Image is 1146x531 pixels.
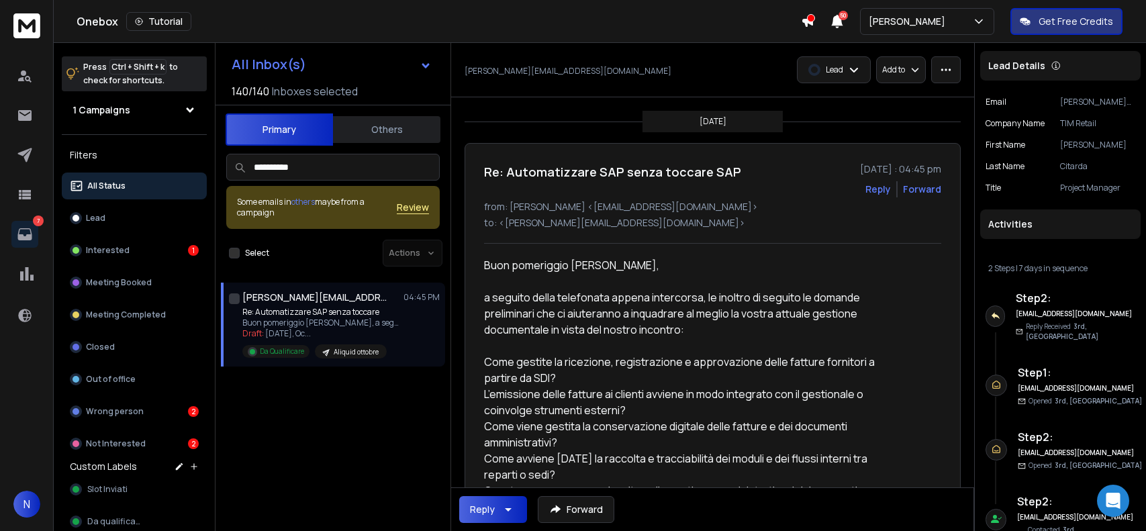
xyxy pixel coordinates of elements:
p: [DATE] : 04:45 pm [860,162,941,176]
span: 2 Steps [988,262,1014,274]
p: 04:45 PM [403,292,440,303]
p: [PERSON_NAME] [1060,140,1135,150]
li: Come viene gestita la conservazione digitale delle fatture e dei documenti amministrativi? [484,418,876,450]
p: Lead [86,213,105,224]
button: 1 Campaigns [62,97,207,124]
h6: [EMAIL_ADDRESS][DOMAIN_NAME] [1018,383,1135,393]
div: Activities [980,209,1141,239]
button: Review [397,201,429,214]
p: Reply Received [1026,322,1146,342]
p: All Status [87,181,126,191]
div: 2 [188,438,199,449]
p: Email [986,97,1006,107]
h6: Step 2 : [1017,493,1146,510]
button: Not Interested2 [62,430,207,457]
p: Add to [882,64,905,75]
li: L’emissione delle fatture ai clienti avviene in modo integrato con il gestionale o coinvolge stru... [484,386,876,418]
span: Da qualificare [87,516,144,527]
p: Project Manager [1060,183,1135,193]
p: Buon pomeriggio [PERSON_NAME], a seguito della [242,318,403,328]
button: N [13,491,40,518]
span: Slot Inviati [87,484,128,495]
p: Wrong person [86,406,144,417]
p: from: [PERSON_NAME] <[EMAIL_ADDRESS][DOMAIN_NAME]> [484,200,941,213]
div: Forward [903,183,941,196]
p: [PERSON_NAME][EMAIL_ADDRESS][DOMAIN_NAME] [465,66,671,77]
button: Meeting Completed [62,301,207,328]
button: Others [333,115,440,144]
p: title [986,183,1001,193]
p: Not Interested [86,438,146,449]
p: Last Name [986,161,1024,172]
h1: Re: Automatizzare SAP senza toccare SAP [484,162,741,181]
p: Closed [86,342,115,352]
p: Lead Details [988,59,1045,73]
p: Meeting Booked [86,277,152,288]
p: Citarda [1060,161,1135,172]
p: Out of office [86,374,136,385]
button: Interested1 [62,237,207,264]
span: Draft: [242,328,264,339]
label: Select [245,248,269,258]
p: 7 [33,215,44,226]
h6: Step 1 : [1018,365,1142,381]
h1: All Inbox(s) [232,58,306,71]
div: 2 [188,406,199,417]
button: All Inbox(s) [221,51,442,78]
button: Reply [865,183,891,196]
p: Aliquid ottobre [334,347,379,357]
span: others [291,196,315,207]
button: Reply [459,496,527,523]
div: Open Intercom Messenger [1097,485,1129,517]
div: | [988,263,1133,274]
p: First Name [986,140,1025,150]
h6: Step 2 : [1018,429,1142,445]
h3: Inboxes selected [272,83,358,99]
div: 1 [188,245,199,256]
button: Slot Inviati [62,476,207,503]
span: Ctrl + Shift + k [109,59,166,75]
p: Opened [1029,461,1142,471]
li: Quante persone sono coinvolte nella gestione amministrativa dei documenti (fatture, approvazioni,... [484,483,876,515]
span: 3rd, [GEOGRAPHIC_DATA] [1026,322,1098,341]
li: Come avviene [DATE] la raccolta e tracciabilità dei moduli e dei flussi interni tra reparti o sedi? [484,450,876,483]
h1: [PERSON_NAME][EMAIL_ADDRESS][DOMAIN_NAME] [242,291,390,304]
h6: [EMAIL_ADDRESS][DOMAIN_NAME] [1016,309,1133,319]
span: 3rd, [GEOGRAPHIC_DATA] [1055,461,1142,470]
span: 7 days in sequence [1019,262,1088,274]
p: Lead [826,64,843,75]
p: Re: Automatizzare SAP senza toccare [242,307,403,318]
button: Forward [538,496,614,523]
button: Tutorial [126,12,191,31]
span: [DATE], Oc ... [265,328,311,339]
div: Reply [470,503,495,516]
a: 7 [11,221,38,248]
h1: 1 Campaigns [73,103,130,117]
p: Interested [86,245,130,256]
h3: Filters [62,146,207,164]
h6: [EMAIL_ADDRESS][DOMAIN_NAME] [1018,448,1135,458]
button: Lead [62,205,207,232]
div: a seguito della telefonata appena intercorsa, le inoltro di seguito le domande preliminari che ci... [484,289,876,338]
button: Meeting Booked [62,269,207,296]
span: 140 / 140 [232,83,269,99]
span: 50 [839,11,848,20]
button: Get Free Credits [1010,8,1123,35]
button: Primary [226,113,333,146]
button: Closed [62,334,207,360]
button: All Status [62,173,207,199]
p: Press to check for shortcuts. [83,60,178,87]
h6: [EMAIL_ADDRESS][DOMAIN_NAME] [1017,512,1135,522]
span: 3rd, [GEOGRAPHIC_DATA] [1055,396,1142,405]
p: Get Free Credits [1039,15,1113,28]
div: Some emails in maybe from a campaign [237,197,397,218]
p: TIM Retail [1060,118,1135,129]
p: to: <[PERSON_NAME][EMAIL_ADDRESS][DOMAIN_NAME]> [484,216,941,230]
li: Come gestite la ricezione, registrazione e approvazione delle fatture fornitori a partire da SDI? [484,354,876,386]
h6: Step 2 : [1016,290,1146,306]
p: [PERSON_NAME] [869,15,951,28]
p: [PERSON_NAME][EMAIL_ADDRESS][DOMAIN_NAME] [1060,97,1135,107]
div: Buon pomeriggio [PERSON_NAME], [484,257,876,273]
